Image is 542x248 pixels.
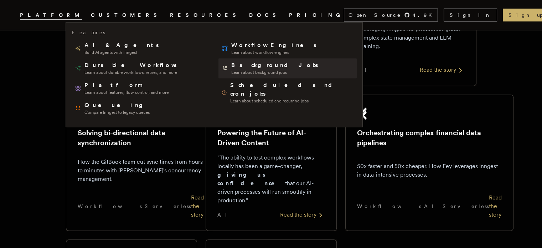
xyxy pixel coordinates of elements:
span: Learn about durable workflows, retries, and more [84,70,178,75]
span: Learn about scheduled and recurring jobs [230,98,354,104]
span: Learn about background jobs [231,70,319,75]
span: Serverless [145,203,191,210]
span: AI [217,211,233,218]
a: QueueingCompare Inngest to legacy queues [72,98,210,118]
a: AI & AgentsBuild AI agents with Inngest [72,38,210,58]
span: Workflow Engines [231,41,318,50]
a: DOCS [249,11,280,20]
div: Read the story [191,193,204,219]
p: How the GitBook team cut sync times from hours to minutes with [PERSON_NAME]'s concurrency manage... [78,158,204,183]
span: Workflows [357,203,421,210]
span: Scheduled and cron jobs [230,81,354,98]
a: Background JobsLearn about background jobs [218,58,357,78]
a: GitBook logoSolving bi-directional data synchronizationHow the GitBook team cut sync times from h... [66,95,197,231]
div: Read the story [489,193,502,219]
div: Read the story [420,66,465,74]
strong: giving us confidence [217,171,285,187]
span: AI [357,66,373,74]
span: AI [424,203,440,210]
h3: Features [72,28,105,37]
span: Build AI agents with Inngest [84,50,160,55]
span: Durable Workflows [84,61,178,70]
span: Workflows [78,203,142,210]
p: 50x faster and 50x cheaper. How Fey leverages Inngest in data-intensive processes. [357,162,502,179]
div: Read the story [280,211,325,219]
p: Leveraging Inngest for production-grade complex state management and LLM chaining. [357,25,465,51]
img: Fey [357,106,371,121]
span: Queueing [84,101,150,110]
span: 4.9 K [413,11,436,19]
span: Compare Inngest to legacy queues [84,110,150,115]
h2: Solving bi-directional data synchronization [78,128,204,148]
span: Open Source [349,11,401,19]
a: Fey logoOrchestrating complex financial data pipelines50x faster and 50x cheaper. How Fey leverag... [345,95,476,231]
a: Durable WorkflowsLearn about durable workflows, retries, and more [72,58,210,78]
span: Platform [84,81,169,90]
p: "The ability to test complex workflows locally has been a game-changer, that our AI-driven proces... [217,153,325,205]
span: Background Jobs [231,61,319,70]
a: Sign In [444,9,497,21]
a: PRICING [289,11,344,20]
a: Mega SEO logoPowering the Future of AI-Driven Content"The ability to test complex workflows local... [206,95,337,231]
a: PlatformLearn about features, flow control, and more [72,78,210,98]
span: Serverless [443,203,489,210]
a: Scheduled and cron jobsLearn about scheduled and recurring jobs [218,78,357,107]
a: Workflow EnginesLearn about workflow engines [218,38,357,58]
button: PLATFORM [20,11,82,20]
h2: Powering the Future of AI-Driven Content [217,128,325,148]
h2: Orchestrating complex financial data pipelines [357,128,502,148]
span: AI & Agents [84,41,160,50]
span: Learn about workflow engines [231,50,318,55]
span: Learn about features, flow control, and more [84,90,169,95]
button: RESOURCES [170,11,241,20]
a: CUSTOMERS [91,11,161,20]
